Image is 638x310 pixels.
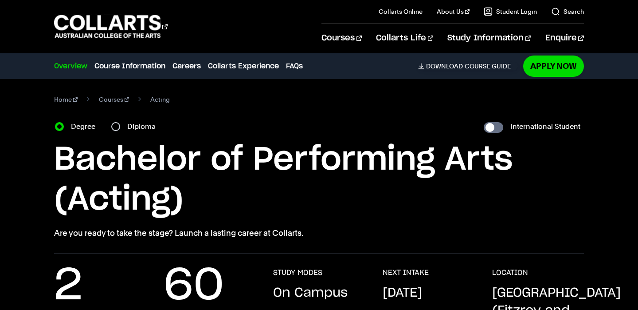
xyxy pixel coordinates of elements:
a: Collarts Online [379,7,423,16]
a: Collarts Experience [208,61,279,72]
a: Apply Now [523,56,584,76]
span: Acting [150,93,170,106]
a: Enquire [545,24,584,53]
h1: Bachelor of Performing Arts (Acting) [54,140,583,220]
p: On Campus [273,284,348,302]
label: Diploma [127,120,161,133]
p: 60 [164,268,224,304]
a: Home [54,93,78,106]
span: Download [426,62,463,70]
a: DownloadCourse Guide [418,62,518,70]
div: Go to homepage [54,14,168,39]
label: Degree [71,120,101,133]
a: Search [551,7,584,16]
a: Study Information [447,24,531,53]
h3: LOCATION [492,268,528,277]
a: FAQs [286,61,303,72]
a: Careers [172,61,201,72]
a: About Us [437,7,470,16]
a: Collarts Life [376,24,433,53]
a: Course Information [94,61,165,72]
p: Are you ready to take the stage? Launch a lasting career at Collarts. [54,227,583,239]
label: International Student [510,120,580,133]
h3: NEXT INTAKE [383,268,429,277]
p: 2 [54,268,82,304]
h3: STUDY MODES [273,268,322,277]
a: Courses [99,93,129,106]
a: Overview [54,61,87,72]
a: Courses [321,24,362,53]
p: [DATE] [383,284,422,302]
a: Student Login [484,7,537,16]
